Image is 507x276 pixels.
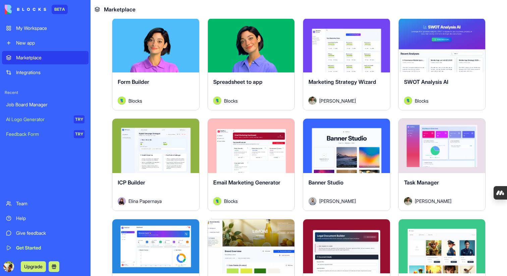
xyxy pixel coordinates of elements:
img: Avatar [404,97,412,105]
a: Team [2,197,89,210]
a: Feedback FormTRY [2,127,89,141]
div: Get Started [16,244,84,251]
div: AI Logo Generator [6,116,69,123]
img: Avatar [118,197,126,205]
img: Avatar [118,97,126,105]
img: Avatar [308,197,317,205]
a: Banner StudioAvatar[PERSON_NAME] [303,118,390,211]
a: Spreadsheet to appAvatarBlocks [208,18,295,111]
div: New app [16,40,84,46]
a: Marketing Strategy WizardAvatar[PERSON_NAME] [303,18,390,111]
a: Give feedback [2,226,89,240]
span: Recent [2,90,89,95]
span: Blocks [128,97,142,104]
div: Give feedback [16,230,84,236]
button: Upgrade [21,261,46,272]
span: Marketing Strategy Wizard [308,78,376,85]
img: Avatar [213,197,221,205]
div: My Workspace [16,25,84,32]
a: SWOT Analysis AIAvatarBlocks [398,18,486,111]
a: Help [2,212,89,225]
a: AI Logo GeneratorTRY [2,113,89,126]
img: logo [5,5,46,14]
a: Get Started [2,241,89,255]
span: ICP Builder [118,179,145,186]
span: Marketplace [104,5,135,13]
span: Email Marketing Generator [213,179,280,186]
span: [PERSON_NAME] [319,198,356,205]
div: Help [16,215,84,222]
div: TRY [74,115,84,123]
div: Job Board Manager [6,101,84,108]
span: Elina Papernaya [128,198,162,205]
div: BETA [52,5,68,14]
a: ICP BuilderAvatarElina Papernaya [112,118,200,211]
div: Integrations [16,69,84,76]
a: New app [2,36,89,50]
div: Team [16,200,84,207]
img: Avatar [308,97,317,105]
span: Form Builder [118,78,149,85]
div: Feedback Form [6,131,69,137]
div: TRY [74,130,84,138]
a: Job Board Manager [2,98,89,111]
a: Integrations [2,66,89,79]
span: Blocks [224,198,238,205]
span: Blocks [224,97,238,104]
span: Banner Studio [308,179,343,186]
div: Marketplace [16,54,84,61]
a: Marketplace [2,51,89,64]
span: Task Manager [404,179,439,186]
a: Upgrade [21,263,46,270]
span: [PERSON_NAME] [415,198,451,205]
span: Spreadsheet to app [213,78,263,85]
img: ACg8ocJN-NiBNLjZo4-Pc6jY6wJ6OFPc1GTDbuIln23RYbdgaNTbdafl=s96-c [3,261,14,272]
img: Avatar [404,197,412,205]
img: Avatar [213,97,221,105]
span: [PERSON_NAME] [319,97,356,104]
a: Task ManagerAvatar[PERSON_NAME] [398,118,486,211]
a: My Workspace [2,21,89,35]
span: Blocks [415,97,429,104]
a: Form BuilderAvatarBlocks [112,18,200,111]
a: BETA [5,5,68,14]
a: Email Marketing GeneratorAvatarBlocks [208,118,295,211]
span: SWOT Analysis AI [404,78,448,85]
